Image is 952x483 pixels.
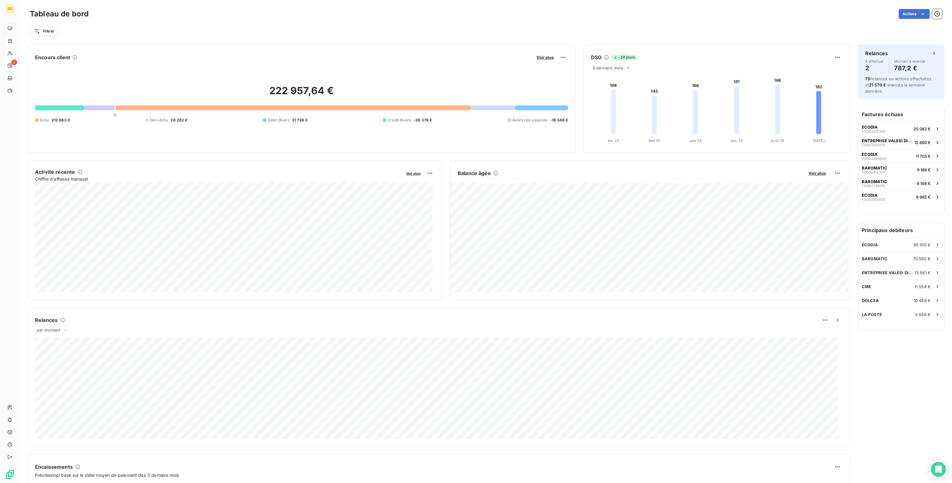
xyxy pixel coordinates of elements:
[37,327,60,332] span: par montant
[862,193,878,198] span: ECODIA
[894,59,926,63] span: Montant à relancer
[862,270,915,275] span: ENTREPRISE VALESI DISTRIBUTION
[550,117,568,123] span: -18 348 €
[535,55,556,60] button: Voir plus
[858,107,944,122] h6: Factures échues
[862,170,884,174] span: FSOD2412391
[915,312,931,317] span: 5 559 €
[869,82,886,87] span: 21 570 €
[771,138,784,143] tspan: Août 25
[536,55,554,60] span: Voir plus
[35,463,73,471] h6: Encaissements
[40,117,49,123] span: Échu
[894,63,926,73] h4: 787,2 €
[858,163,944,176] button: BAROMATICFSOD24123919 188 €
[689,138,702,143] tspan: Juin 25
[917,181,931,186] span: 9 146 €
[51,117,70,123] span: 212 683 €
[862,130,885,133] span: FSOD2412390
[406,171,421,176] span: Voir plus
[858,223,944,238] h6: Principaux débiteurs
[858,176,944,190] button: BAROMATICFSOD23100749 146 €
[862,157,886,160] span: FSOD2408500
[862,138,912,143] span: ENTREPRISE VALESI DISTRIBUTION
[916,154,931,159] span: 11 703 €
[35,54,70,61] h6: Encours client
[862,125,878,130] span: ECODIA
[862,284,871,289] span: CME
[512,117,548,123] span: Avoirs non associés
[858,135,944,149] button: ENTREPRISE VALESI DISTRIBUTIONFSOD250317312 660 €
[865,50,888,57] h6: Relances
[862,298,879,303] span: DOLCEA
[608,138,619,143] tspan: Avr. 25
[809,171,826,176] span: Voir plus
[388,117,411,123] span: Crédit divers
[458,169,491,177] h6: Balance âgée
[35,472,179,478] span: Prévisionnel basé sur le délai moyen de paiement des 3 derniers mois
[593,65,623,70] span: 6 derniers mois
[899,9,930,19] button: Actions
[268,117,289,123] span: Débit divers
[35,176,402,182] span: Chiffre d'affaires mensuel
[611,55,637,60] span: -24 jours
[862,242,878,247] span: ECODIA
[813,138,825,143] tspan: [DATE]
[915,284,931,289] span: 11 559 €
[916,195,931,200] span: 8 985 €
[807,170,828,176] button: Voir plus
[865,59,884,63] span: À effectuer
[413,117,432,123] span: -29 378 €
[862,152,878,157] span: ECODIA
[649,138,660,143] tspan: Mai 25
[114,112,116,117] span: 0
[292,117,308,123] span: 31 739 €
[865,63,884,73] h4: 2
[914,126,931,131] span: 25 082 €
[30,8,89,20] h3: Tableau de bord
[862,143,885,147] span: FSOD2503173
[858,149,944,163] button: ECODIAFSOD240850011 703 €
[591,54,602,61] h6: DSO
[862,184,885,188] span: FSOD2310074
[35,168,75,176] h6: Activité récente
[35,316,58,324] h6: Relances
[862,312,882,317] span: LA POSTE
[917,167,931,172] span: 9 188 €
[150,117,168,123] span: Non-échu
[730,138,743,143] tspan: Juil. 25
[5,4,15,14] div: SO
[858,190,944,204] button: ECODIAFSOD24095138 985 €
[170,117,187,123] span: 26 262 €
[30,26,58,36] button: Filtrer
[11,59,17,65] span: 2
[862,165,887,170] span: BAROMATIC
[915,140,931,145] span: 12 660 €
[862,198,885,201] span: FSOD2409513
[865,76,870,81] span: 70
[913,256,931,261] span: 70 580 €
[858,122,944,135] button: ECODIAFSOD241239025 082 €
[862,179,887,184] span: BAROMATIC
[862,256,888,261] span: BAROMATIC
[5,469,15,479] img: Logo LeanPay
[914,242,931,247] span: 85 010 €
[865,76,932,94] span: relances ou actions effectuées et relancés la semaine dernière.
[915,270,931,275] span: 13 561 €
[931,462,946,477] div: Open Intercom Messenger
[914,298,931,303] span: 10 459 €
[35,85,568,103] h2: 222 957,64 €
[404,170,422,176] button: Voir plus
